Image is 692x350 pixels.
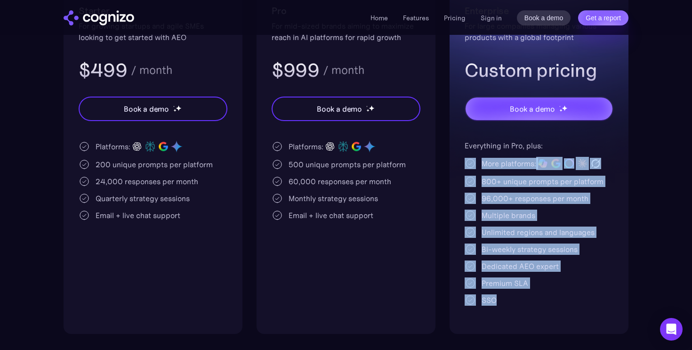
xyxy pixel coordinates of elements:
[444,14,466,22] a: Pricing
[403,14,429,22] a: Features
[317,103,362,114] div: Book a demo
[289,159,406,170] div: 500 unique prompts per platform
[482,176,603,187] div: 800+ unique prompts per platform
[176,105,182,111] img: star
[289,176,391,187] div: 60,000 responses per month
[173,106,175,107] img: star
[559,109,563,112] img: star
[559,106,561,107] img: star
[96,141,130,152] div: Platforms:
[465,58,613,82] h3: Custom pricing
[465,140,613,151] div: Everything in Pro, plus:
[369,105,375,111] img: star
[517,10,571,25] a: Book a demo
[366,106,368,107] img: star
[272,97,420,121] a: Book a demostarstarstar
[465,97,613,121] a: Book a demostarstarstar
[370,14,388,22] a: Home
[578,10,628,25] a: Get a report
[482,210,535,221] div: Multiple brands
[482,158,536,169] div: More platforms:
[482,260,559,272] div: Dedicated AEO expert
[289,210,373,221] div: Email + live chat support
[96,159,213,170] div: 200 unique prompts per platform
[96,193,190,204] div: Quarterly strategy sessions
[131,65,172,76] div: / month
[482,244,578,255] div: Bi-weekly strategy sessions
[510,103,555,114] div: Book a demo
[173,109,177,112] img: star
[272,58,319,82] h3: $999
[660,318,683,341] div: Open Intercom Messenger
[79,58,127,82] h3: $499
[482,193,588,204] div: 96,000+ responses per month
[323,65,364,76] div: / month
[482,277,528,289] div: Premium SLA
[482,227,595,238] div: Unlimited regions and languages
[96,210,180,221] div: Email + live chat support
[124,103,169,114] div: Book a demo
[79,97,227,121] a: Book a demostarstarstar
[289,141,323,152] div: Platforms:
[366,109,370,112] img: star
[289,193,378,204] div: Monthly strategy sessions
[64,10,134,25] img: cognizo logo
[481,12,502,24] a: Sign in
[96,176,198,187] div: 24,000 responses per month
[562,105,568,111] img: star
[482,294,497,306] div: SSO
[64,10,134,25] a: home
